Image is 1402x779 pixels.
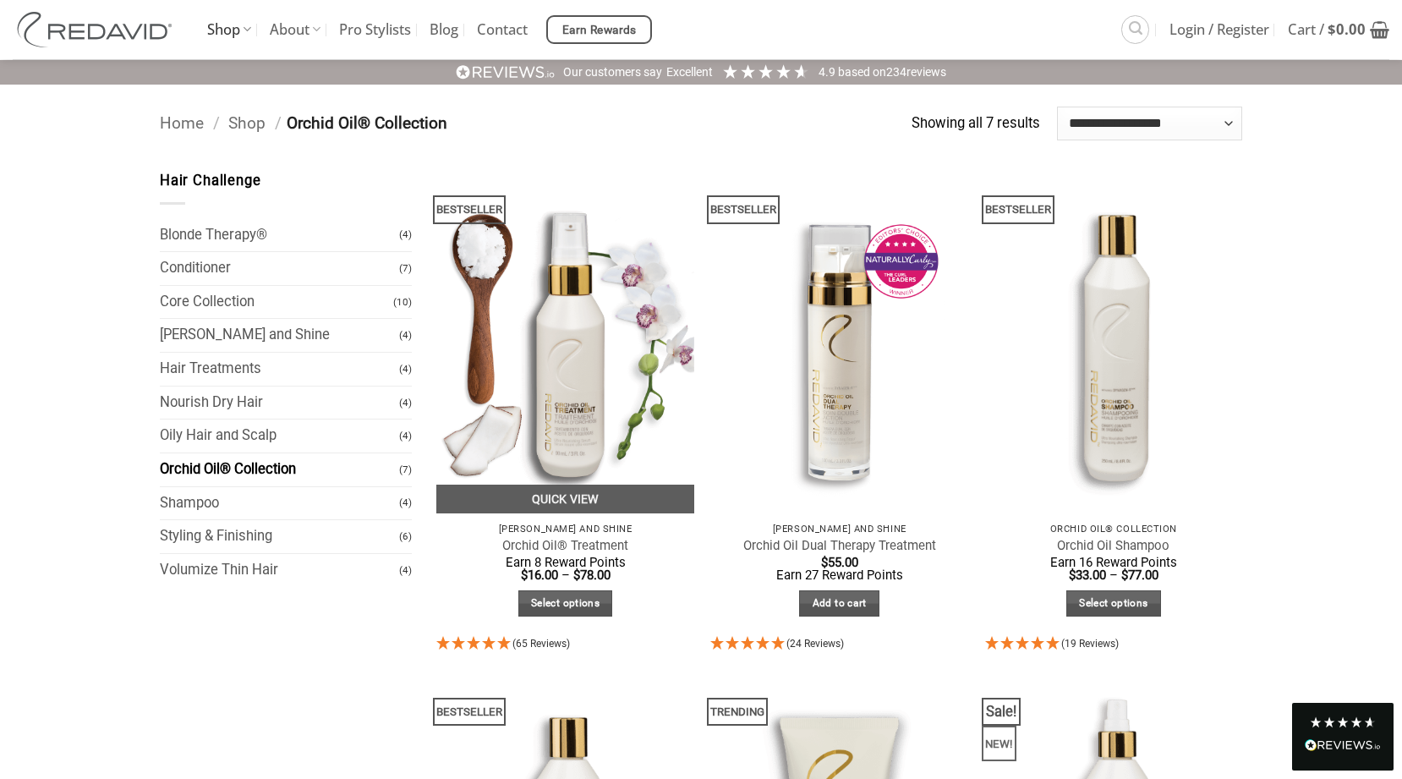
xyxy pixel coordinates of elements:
[1057,107,1242,140] select: Shop order
[160,520,399,553] a: Styling & Finishing
[562,21,637,40] span: Earn Rewards
[13,12,182,47] img: REDAVID Salon Products | United States
[160,173,261,189] span: Hair Challenge
[743,538,936,554] a: Orchid Oil Dual Therapy Treatment
[776,568,903,583] span: Earn 27 Reward Points
[821,555,828,570] span: $
[1069,568,1106,583] bdi: 33.00
[1121,568,1158,583] bdi: 77.00
[546,15,652,44] a: Earn Rewards
[399,254,412,283] span: (7)
[399,388,412,418] span: (4)
[786,638,844,650] span: (24 Reviews)
[393,288,412,317] span: (10)
[710,170,968,513] img: REDAVID Orchid Oil Dual Therapy ~ Award Winning Curl Care
[719,524,960,535] p: [PERSON_NAME] and Shine
[399,220,412,250] span: (4)
[1121,15,1149,43] a: Search
[502,538,628,554] a: Orchid Oil® Treatment
[506,555,626,570] span: Earn 8 Reward Points
[521,568,528,583] span: $
[666,64,713,81] div: Excellent
[1069,568,1076,583] span: $
[436,170,694,513] img: REDAVID Orchid Oil Treatment 90ml
[1309,716,1377,729] div: 4.8 Stars
[160,286,393,319] a: Core Collection
[985,170,1243,513] img: REDAVID Orchid Oil Shampoo
[445,524,686,535] p: [PERSON_NAME] and Shine
[399,488,412,518] span: (4)
[160,353,399,386] a: Hair Treatments
[160,219,399,252] a: Blonde Therapy®
[1305,739,1381,751] img: REVIEWS.io
[886,65,906,79] span: 234
[160,420,399,453] a: Oily Hair and Scalp
[399,455,412,485] span: (7)
[821,555,858,570] bdi: 55.00
[160,487,399,520] a: Shampoo
[456,64,556,80] img: REVIEWS.io
[436,634,694,656] div: 4.95 Stars - 65 Reviews
[994,524,1235,535] p: Orchid Oil® Collection
[399,321,412,350] span: (4)
[1057,538,1169,554] a: Orchid Oil Shampoo
[1050,555,1177,570] span: Earn 16 Reward Points
[160,252,399,285] a: Conditioner
[985,634,1243,656] div: 4.95 Stars - 19 Reviews
[399,421,412,451] span: (4)
[436,485,694,514] a: Quick View
[228,113,266,133] a: Shop
[399,354,412,384] span: (4)
[573,568,611,583] bdi: 78.00
[1109,568,1118,583] span: –
[160,554,399,587] a: Volumize Thin Hair
[160,453,399,486] a: Orchid Oil® Collection
[912,112,1040,135] p: Showing all 7 results
[399,522,412,551] span: (6)
[710,634,968,656] div: 4.92 Stars - 24 Reviews
[160,113,204,133] a: Home
[213,113,220,133] span: /
[1061,638,1119,650] span: (19 Reviews)
[721,63,810,80] div: 4.91 Stars
[275,113,282,133] span: /
[819,65,838,79] span: 4.9
[838,65,886,79] span: Based on
[1292,703,1394,771] div: Read All Reviews
[1328,19,1336,39] span: $
[906,65,946,79] span: reviews
[799,590,879,617] a: Add to cart: “Orchid Oil Dual Therapy Treatment”
[1121,568,1128,583] span: $
[399,556,412,585] span: (4)
[160,387,399,420] a: Nourish Dry Hair
[160,319,399,352] a: [PERSON_NAME] and Shine
[1305,736,1381,758] div: Read All Reviews
[518,590,613,617] a: Select options for “Orchid Oil® Treatment”
[563,64,662,81] div: Our customers say
[561,568,570,583] span: –
[1169,8,1269,51] span: Login / Register
[160,111,912,137] nav: Breadcrumb
[1328,19,1366,39] bdi: 0.00
[1066,590,1161,617] a: Select options for “Orchid Oil Shampoo”
[1288,8,1366,51] span: Cart /
[573,568,580,583] span: $
[521,568,558,583] bdi: 16.00
[512,638,570,650] span: (65 Reviews)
